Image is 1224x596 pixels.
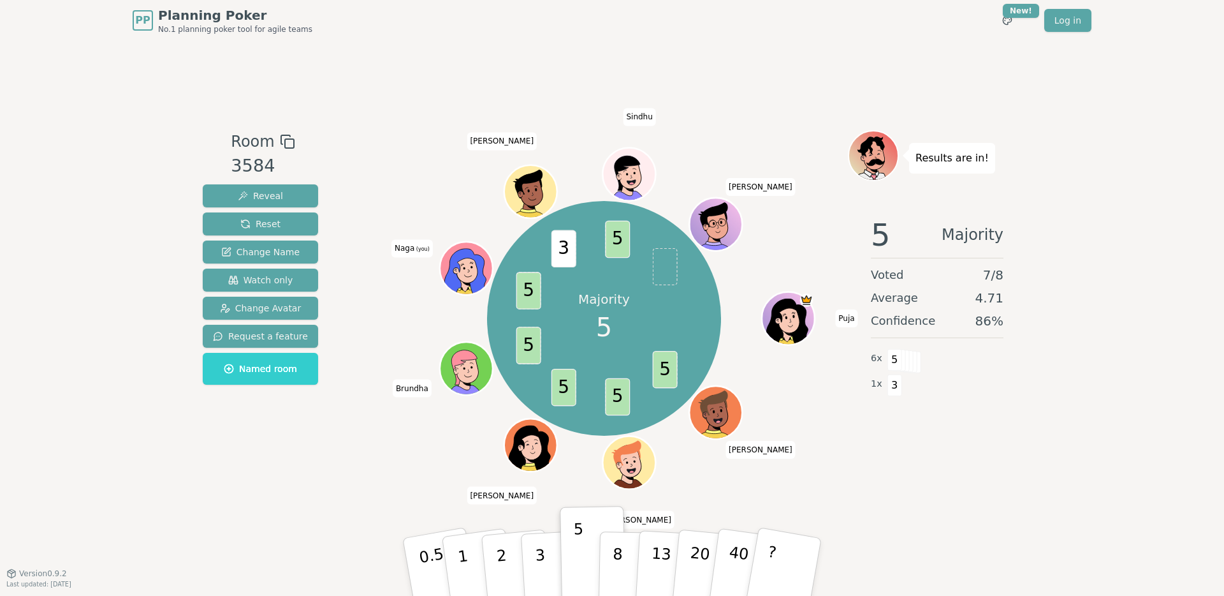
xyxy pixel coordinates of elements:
[19,569,67,579] span: Version 0.9.2
[203,353,318,385] button: Named room
[800,294,813,307] span: Puja is the host
[516,327,541,365] span: 5
[467,132,537,150] span: Click to change your name
[725,441,796,459] span: Click to change your name
[551,369,576,406] span: 5
[596,308,612,346] span: 5
[975,289,1003,307] span: 4.71
[574,520,585,589] p: 5
[942,220,1003,250] span: Majority
[6,569,67,579] button: Version0.9.2
[871,289,918,307] span: Average
[240,218,280,230] span: Reset
[393,380,432,398] span: Click to change your name
[135,13,150,28] span: PP
[467,486,537,504] span: Click to change your name
[871,377,882,391] span: 1 x
[238,190,283,202] span: Reveal
[871,352,882,366] span: 6 x
[835,309,857,327] span: Click to change your name
[887,349,902,371] span: 5
[133,6,312,34] a: PPPlanning PokerNo.1 planning poker tool for agile teams
[442,243,492,293] button: Click to change your avatar
[203,269,318,292] button: Watch only
[228,274,293,287] span: Watch only
[871,220,891,250] span: 5
[887,375,902,396] span: 3
[203,297,318,320] button: Change Avatar
[231,153,295,179] div: 3584
[203,325,318,348] button: Request a feature
[983,266,1003,284] span: 7 / 8
[975,312,1003,330] span: 86 %
[604,511,674,529] span: Click to change your name
[871,312,935,330] span: Confidence
[231,130,274,153] span: Room
[158,24,312,34] span: No.1 planning poker tool for agile teams
[725,178,796,196] span: Click to change your name
[551,230,576,268] span: 3
[414,246,430,252] span: (you)
[996,9,1019,32] button: New!
[158,6,312,24] span: Planning Poker
[224,362,297,375] span: Named room
[203,184,318,207] button: Reveal
[213,330,308,343] span: Request a feature
[606,221,630,258] span: 5
[221,246,300,258] span: Change Name
[391,239,433,257] span: Click to change your name
[578,290,630,308] p: Majority
[915,149,989,167] p: Results are in!
[6,581,71,588] span: Last updated: [DATE]
[623,108,655,126] span: Click to change your name
[653,351,678,389] span: 5
[1044,9,1091,32] a: Log in
[871,266,904,284] span: Voted
[203,212,318,235] button: Reset
[220,302,302,315] span: Change Avatar
[1003,4,1039,18] div: New!
[516,272,541,310] span: 5
[203,241,318,264] button: Change Name
[606,378,630,416] span: 5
